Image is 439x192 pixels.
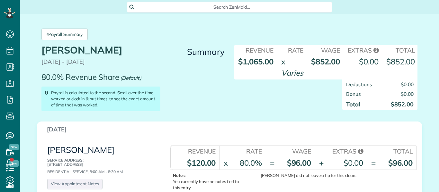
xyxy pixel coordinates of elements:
[307,45,344,55] th: Wage
[41,73,119,81] p: 80.0% Revenue Share
[277,45,308,55] th: Rate
[120,75,141,81] em: (Default)
[401,81,414,88] span: $0.00
[170,146,220,156] th: Revenue
[315,146,367,156] th: Extras
[346,101,360,108] strong: Total
[238,57,273,66] strong: $1,065.00
[388,158,413,168] strong: $96.00
[41,29,88,40] a: Payroll Summary
[401,91,414,97] span: $0.00
[371,157,376,168] div: =
[224,157,228,168] div: x
[281,56,285,67] div: x
[47,179,103,189] a: View Appointment Notes
[382,45,419,55] th: Total
[246,172,356,179] div: [PERSON_NAME] did not leave a tip for this clean.
[234,45,277,55] th: Revenue
[346,91,361,97] span: Bonus
[359,56,379,67] div: $0.00
[344,157,363,168] div: $0.00
[187,158,216,168] strong: $120.00
[287,158,311,168] strong: $96.00
[391,101,414,108] strong: $852.00
[266,146,315,156] th: Wage
[173,173,186,178] b: Notes:
[41,87,160,111] div: Payroll is calculated to the second. Scroll over the time worked or clock in & out times. to see ...
[219,146,265,156] th: Rate
[386,57,415,66] strong: $852.00
[47,158,156,174] div: Residential Service, 8:00 AM - 8:30 AM
[41,45,160,55] h1: [PERSON_NAME]
[47,126,412,133] h3: [DATE]
[170,47,225,57] h3: Summary
[240,157,262,168] div: 80.0%
[344,45,382,55] th: Extras
[281,68,304,78] em: Varies
[47,158,156,166] p: [STREET_ADDRESS]
[270,157,274,168] div: =
[41,59,160,65] p: [DATE] - [DATE]
[47,158,84,163] b: Service Address:
[311,57,340,66] strong: $852.00
[346,81,372,88] span: Deductions
[367,146,417,156] th: Total
[47,145,114,155] a: [PERSON_NAME]
[9,144,19,150] span: New
[319,157,324,168] div: +
[173,172,245,191] p: You currently have no notes tied to this entry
